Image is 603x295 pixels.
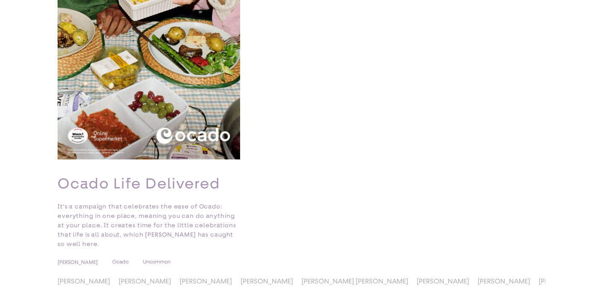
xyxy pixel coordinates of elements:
a: [PERSON_NAME] [478,277,530,285]
a: [PERSON_NAME] [539,277,591,285]
a: [PERSON_NAME] [119,277,171,285]
p: It's a campaign that celebrates the ease of Ocado: everything in one place, meaning you can do an... [58,202,240,249]
h3: Ocado Life Delivered [58,175,240,193]
span: Uncommon [143,259,171,266]
a: [PERSON_NAME] [PERSON_NAME] [301,277,408,285]
a: [PERSON_NAME] [417,277,469,285]
a: [PERSON_NAME] [180,277,232,285]
span: [PERSON_NAME] [58,259,98,265]
a: [PERSON_NAME] [58,277,110,285]
a: [PERSON_NAME] [58,259,112,266]
a: [PERSON_NAME] [241,277,293,285]
span: Ocado [112,259,128,266]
